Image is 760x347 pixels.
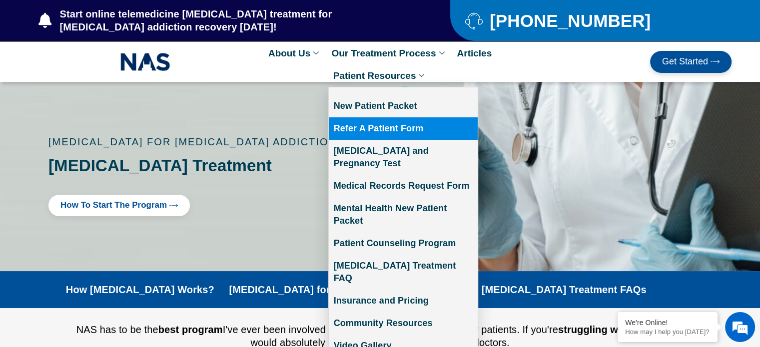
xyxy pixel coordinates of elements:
[329,312,478,335] a: Community Resources
[328,64,432,87] a: Patient Resources
[48,195,190,216] a: How to Start the program
[263,42,326,64] a: About Us
[329,95,478,117] a: New Patient Packet
[329,117,478,140] a: Refer A Patient Form
[60,201,167,210] span: How to Start the program
[158,324,223,335] b: best program
[48,157,355,175] h1: [MEDICAL_DATA] Treatment
[329,175,478,197] a: Medical Records Request Form
[229,284,466,296] a: [MEDICAL_DATA] for [MEDICAL_DATA] Addiction
[66,284,214,296] a: How [MEDICAL_DATA] Works?
[465,12,707,29] a: [PHONE_NUMBER]
[487,14,651,27] span: [PHONE_NUMBER]
[329,255,478,290] a: [MEDICAL_DATA] Treatment FAQ
[482,284,647,296] a: [MEDICAL_DATA] Treatment FAQs
[662,57,708,67] span: Get Started
[452,42,497,64] a: Articles
[329,290,478,312] a: Insurance and Pricing
[38,7,410,33] a: Start online telemedicine [MEDICAL_DATA] treatment for [MEDICAL_DATA] addiction recovery [DATE]!
[329,197,478,232] a: Mental Health New Patient Packet
[329,232,478,255] a: Patient Counseling Program
[48,137,355,147] p: [MEDICAL_DATA] for [MEDICAL_DATA] addiction
[625,319,710,327] div: We're Online!
[650,51,732,73] a: Get Started
[120,50,170,73] img: NAS_email_signature-removebg-preview.png
[329,140,478,175] a: [MEDICAL_DATA] and Pregnancy Test
[57,7,411,33] span: Start online telemedicine [MEDICAL_DATA] treatment for [MEDICAL_DATA] addiction recovery [DATE]!
[326,42,452,64] a: Our Treatment Process
[558,324,681,335] b: struggling with addiction,
[625,328,710,336] p: How may I help you today?
[48,195,355,216] div: click here to start suboxone treatment program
